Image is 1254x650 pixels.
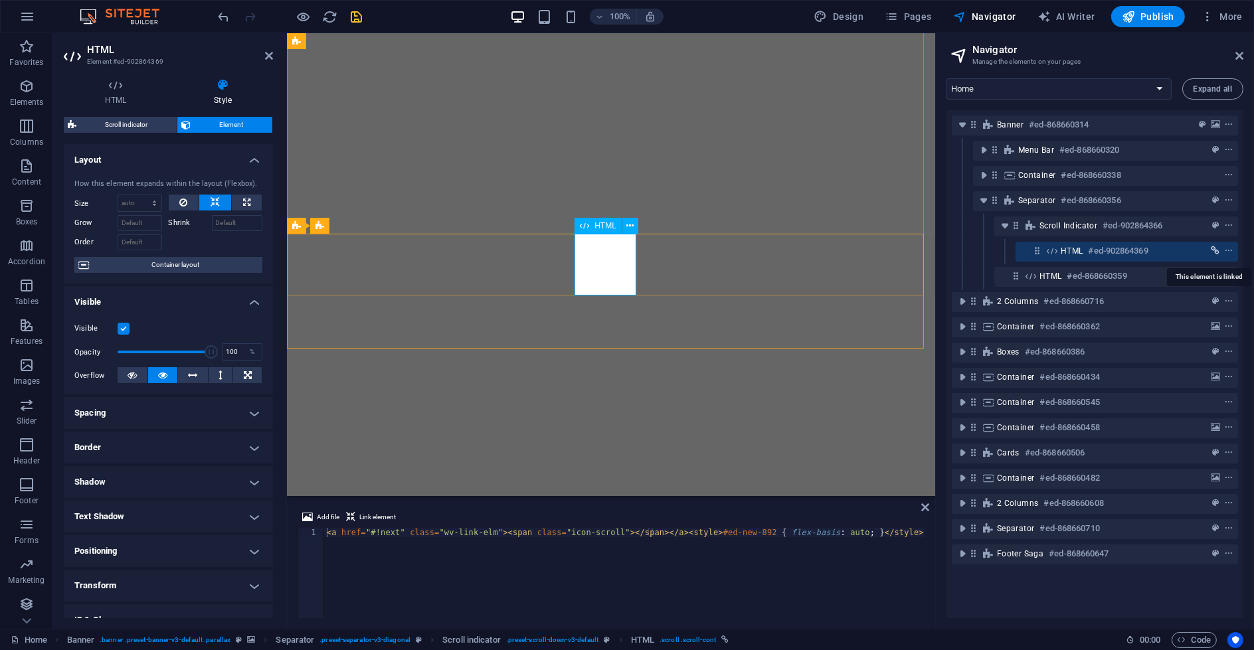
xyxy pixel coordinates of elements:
[118,215,162,231] input: Default
[1222,420,1235,436] button: context-menu
[1089,243,1148,259] h6: #ed-902864369
[64,535,273,567] h4: Positioning
[247,636,255,643] i: This element contains a background
[1227,632,1243,648] button: Usercentrics
[10,137,43,147] p: Columns
[1032,6,1101,27] button: AI Writer
[1222,369,1235,385] button: context-menu
[442,632,501,648] span: Click to select. Double-click to edit
[87,56,246,68] h3: Element #ed-902864369
[972,56,1217,68] h3: Manage the elements on your pages
[1222,445,1235,461] button: context-menu
[1209,218,1222,234] button: preset
[349,9,365,25] i: Save (Ctrl+S)
[67,632,729,648] nav: breadcrumb
[76,9,176,25] img: Editor Logo
[169,215,212,231] label: Shrink
[879,6,937,27] button: Pages
[212,215,263,231] input: Default
[1172,632,1217,648] button: Code
[1196,117,1209,133] button: preset
[1209,344,1222,360] button: preset
[1039,220,1097,231] span: Scroll indicator
[997,296,1039,307] span: 2 columns
[1209,369,1222,385] button: background
[1209,293,1222,309] button: preset
[118,234,162,250] input: Default
[997,120,1024,130] span: Banner
[15,495,39,506] p: Footer
[1061,193,1121,208] h6: #ed-868660356
[997,498,1039,509] span: 2 columns
[1149,635,1151,645] span: :
[319,632,410,648] span: . preset-separator-v3-diagonal
[997,548,1043,559] span: Footer Saga
[1140,632,1160,648] span: 00 00
[976,167,992,183] button: toggle-expand
[997,473,1035,483] span: Container
[64,604,273,636] h4: ID & Class
[64,78,173,106] h4: HTML
[1018,170,1056,181] span: Container
[67,632,95,648] span: Click to select. Double-click to edit
[1222,243,1235,259] button: context-menu
[1040,521,1100,536] h6: #ed-868660710
[1222,344,1235,360] button: context-menu
[976,193,992,208] button: toggle-expand
[12,177,41,187] p: Content
[64,501,273,532] h4: Text Shadow
[1061,167,1121,183] h6: #ed-868660338
[954,319,970,335] button: toggle-expand
[100,632,230,648] span: . banner .preset-banner-v3-default .parallax
[298,528,325,537] div: 1
[80,117,173,133] span: Scroll indicator
[1037,10,1095,23] span: AI Writer
[997,447,1020,458] span: Cards
[74,200,118,207] label: Size
[177,117,272,133] button: Element
[997,372,1035,382] span: Container
[1222,167,1235,183] button: context-menu
[64,570,273,602] h4: Transform
[1222,319,1235,335] button: context-menu
[954,445,970,461] button: toggle-expand
[74,368,118,384] label: Overflow
[1209,546,1222,562] button: preset
[300,509,341,525] button: Add file
[11,336,43,347] p: Features
[1040,420,1100,436] h6: #ed-868660458
[997,347,1020,357] span: Boxes
[1222,521,1235,536] button: context-menu
[814,10,864,23] span: Design
[660,632,716,648] span: . scroll .scroll-cont
[1122,10,1174,23] span: Publish
[954,546,970,562] button: toggle-expand
[953,10,1016,23] span: Navigator
[1209,142,1222,158] button: preset
[8,575,45,586] p: Marketing
[64,117,177,133] button: Scroll indicator
[10,97,44,108] p: Elements
[1067,268,1127,284] h6: #ed-868660359
[1040,394,1100,410] h6: #ed-868660545
[954,117,970,133] button: toggle-expand
[8,256,45,267] p: Accordion
[64,466,273,498] h4: Shadow
[954,369,970,385] button: toggle-expand
[954,344,970,360] button: toggle-expand
[1182,78,1243,100] button: Expand all
[1103,218,1162,234] h6: #ed-902864366
[276,632,314,648] span: Click to select. Double-click to edit
[1044,495,1104,511] h6: #ed-868660608
[1209,193,1222,208] button: preset
[954,495,970,511] button: toggle-expand
[243,344,262,360] div: %
[954,420,970,436] button: toggle-expand
[11,632,47,648] a: Click to cancel selection. Double-click to open Pages
[1126,632,1161,648] h6: Session time
[13,455,40,466] p: Header
[721,636,729,643] i: This element is linked
[15,296,39,307] p: Tables
[217,9,232,25] i: Undo: Change link (Ctrl+Z)
[317,509,339,525] span: Add file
